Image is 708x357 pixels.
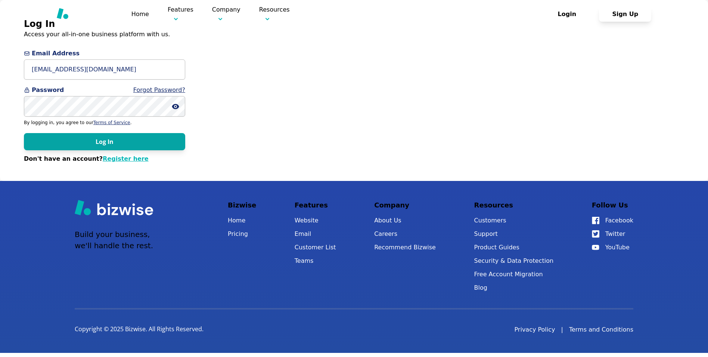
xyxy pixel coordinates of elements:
p: Features [295,200,336,211]
div: | [561,325,563,334]
a: Free Account Migration [474,269,554,280]
p: Follow Us [592,200,633,211]
a: Facebook [592,215,633,226]
p: By logging in, you agree to our . [24,120,185,126]
a: Customer List [295,242,336,253]
p: Build your business, we'll handle the rest. [75,229,153,251]
span: Password [24,86,185,95]
input: you@example.com [24,59,185,80]
a: Pricing [308,9,330,19]
a: Website [295,215,336,226]
p: Copyright © 2025 Bizwise. All Rights Reserved. [75,325,204,333]
a: Email [295,229,336,239]
a: Product Guides [474,242,554,253]
img: Bizwise Logo [57,8,113,19]
p: Resources [474,200,554,211]
a: Blog [474,283,554,293]
p: Company [374,200,436,211]
a: Home [228,215,256,226]
p: Resources [259,5,290,23]
a: Login [541,10,599,18]
a: Register here [103,155,149,162]
p: Features [168,5,193,23]
a: Pricing [228,229,256,239]
a: Terms of Service [93,120,130,125]
a: Sign Up [599,10,651,18]
a: Privacy Policy [514,325,555,334]
p: Company [212,5,240,23]
a: Terms and Conditions [569,325,633,334]
a: Twitter [592,229,633,239]
a: Teams [295,256,336,266]
a: Recommend Bizwise [374,242,436,253]
div: Don't have an account?Register here [24,155,185,163]
button: Login [541,7,593,22]
button: Sign Up [599,7,651,22]
span: Email Address [24,49,185,58]
a: Customers [474,215,554,226]
a: About Us [374,215,436,226]
img: Facebook Icon [592,217,599,224]
a: Careers [374,229,436,239]
a: Security & Data Protection [474,256,554,266]
p: Bizwise [228,200,256,211]
button: Log In [24,133,185,150]
img: Twitter Icon [592,230,599,238]
a: Forgot Password? [133,86,185,93]
img: YouTube Icon [592,245,599,250]
p: Don't have an account? [24,155,185,163]
img: Bizwise Logo [75,200,153,215]
p: Access your all-in-one business platform with us. [24,30,185,39]
a: YouTube [592,242,633,253]
button: Support [474,229,554,239]
a: Home [131,10,149,18]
